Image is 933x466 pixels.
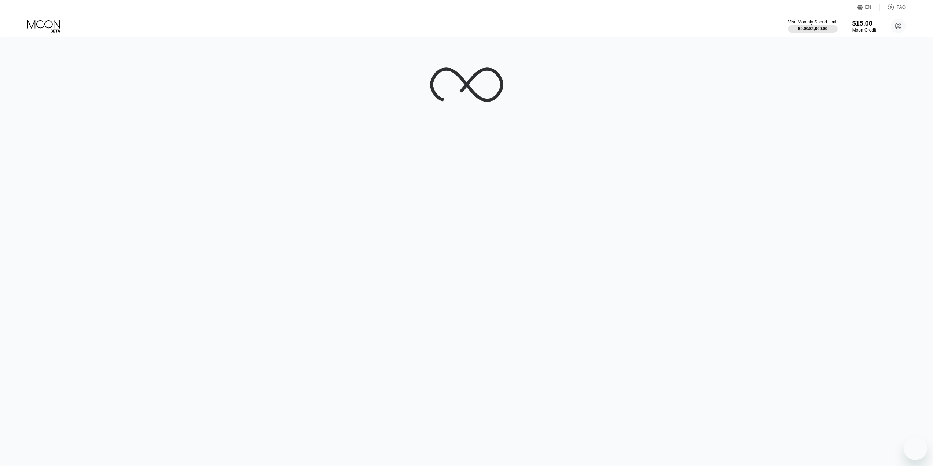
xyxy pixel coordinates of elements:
[865,5,871,10] div: EN
[798,26,827,31] div: $0.00 / $4,000.00
[880,4,906,11] div: FAQ
[857,4,880,11] div: EN
[788,19,837,25] div: Visa Monthly Spend Limit
[897,5,906,10] div: FAQ
[852,20,876,27] div: $15.00
[852,20,876,33] div: $15.00Moon Credit
[788,19,837,33] div: Visa Monthly Spend Limit$0.00/$4,000.00
[852,27,876,33] div: Moon Credit
[904,437,927,460] iframe: 用于启动消息传送窗口的按钮，正在对话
